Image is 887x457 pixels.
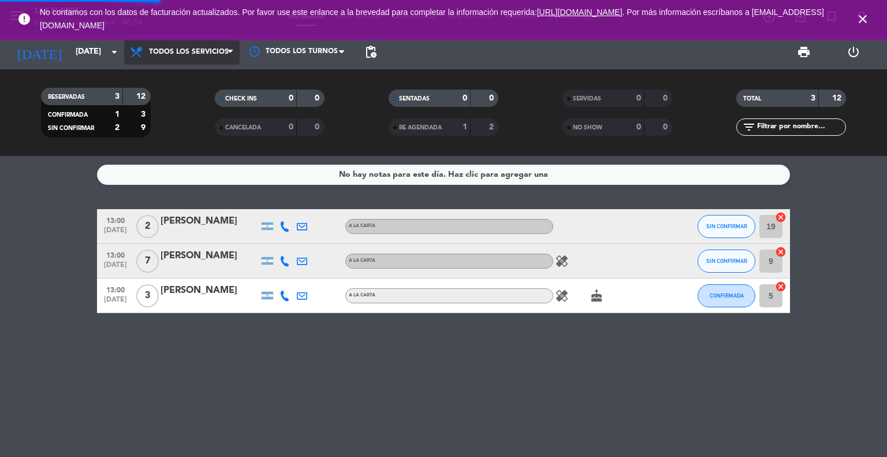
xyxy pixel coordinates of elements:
[555,254,569,268] i: healing
[289,123,293,131] strong: 0
[161,283,259,298] div: [PERSON_NAME]
[225,96,257,102] span: CHECK INS
[115,92,120,101] strong: 3
[663,94,670,102] strong: 0
[40,8,824,30] a: . Por más información escríbanos a [EMAIL_ADDRESS][DOMAIN_NAME]
[101,296,130,309] span: [DATE]
[710,292,744,299] span: CONFIRMADA
[101,213,130,226] span: 13:00
[489,94,496,102] strong: 0
[573,125,602,131] span: NO SHOW
[40,8,824,30] span: No contamos con los datos de facturación actualizados. Por favor use este enlance a la brevedad p...
[141,110,148,118] strong: 3
[149,48,229,56] span: Todos los servicios
[775,281,787,292] i: cancel
[742,120,756,134] i: filter_list
[463,123,467,131] strong: 1
[9,39,70,65] i: [DATE]
[48,125,94,131] span: SIN CONFIRMAR
[349,293,375,298] span: A LA CARTA
[349,224,375,228] span: A LA CARTA
[136,215,159,238] span: 2
[399,125,442,131] span: RE AGENDADA
[775,211,787,223] i: cancel
[698,250,755,273] button: SIN CONFIRMAR
[48,112,88,118] span: CONFIRMADA
[797,45,811,59] span: print
[107,45,121,59] i: arrow_drop_down
[811,94,815,102] strong: 3
[847,45,860,59] i: power_settings_new
[115,124,120,132] strong: 2
[364,45,378,59] span: pending_actions
[636,94,641,102] strong: 0
[17,12,31,26] i: error
[756,121,845,133] input: Filtrar por nombre...
[573,96,601,102] span: SERVIDAS
[315,94,322,102] strong: 0
[289,94,293,102] strong: 0
[161,248,259,263] div: [PERSON_NAME]
[349,258,375,263] span: A LA CARTA
[829,35,878,69] div: LOG OUT
[636,123,641,131] strong: 0
[399,96,430,102] span: SENTADAS
[743,96,761,102] span: TOTAL
[115,110,120,118] strong: 1
[706,223,747,229] span: SIN CONFIRMAR
[161,214,259,229] div: [PERSON_NAME]
[698,215,755,238] button: SIN CONFIRMAR
[555,289,569,303] i: healing
[101,226,130,240] span: [DATE]
[315,123,322,131] strong: 0
[775,246,787,258] i: cancel
[225,125,261,131] span: CANCELADA
[101,261,130,274] span: [DATE]
[48,94,85,100] span: RESERVADAS
[141,124,148,132] strong: 9
[136,92,148,101] strong: 12
[101,283,130,296] span: 13:00
[339,168,548,181] div: No hay notas para este día. Haz clic para agregar una
[706,258,747,264] span: SIN CONFIRMAR
[101,248,130,261] span: 13:00
[136,284,159,307] span: 3
[590,289,603,303] i: cake
[489,123,496,131] strong: 2
[856,12,870,26] i: close
[463,94,467,102] strong: 0
[663,123,670,131] strong: 0
[832,94,844,102] strong: 12
[698,284,755,307] button: CONFIRMADA
[136,250,159,273] span: 7
[537,8,623,17] a: [URL][DOMAIN_NAME]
